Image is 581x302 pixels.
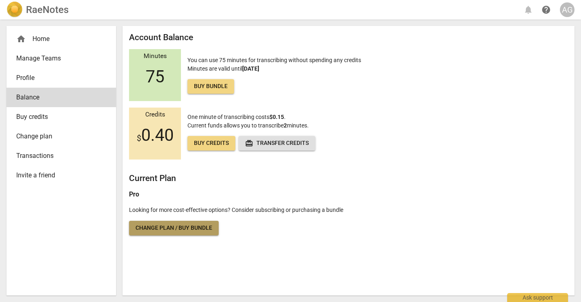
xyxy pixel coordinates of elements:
[242,65,259,72] b: [DATE]
[269,114,284,120] b: $0.15
[6,68,116,88] a: Profile
[539,2,553,17] a: Help
[129,206,568,214] p: Looking for more cost-effective options? Consider subscribing or purchasing a bundle
[187,122,309,129] span: Current funds allows you to transcribe minutes.
[136,224,212,232] span: Change plan / Buy bundle
[194,139,229,147] span: Buy credits
[6,107,116,127] a: Buy credits
[6,2,23,18] img: Logo
[245,139,253,147] span: redeem
[129,111,181,119] div: Credits
[16,93,100,102] span: Balance
[6,88,116,107] a: Balance
[16,112,100,122] span: Buy credits
[187,79,234,94] a: Buy bundle
[560,2,575,17] button: AG
[16,34,100,44] div: Home
[239,136,315,151] button: Transfer credits
[129,32,568,43] h2: Account Balance
[26,4,69,15] h2: RaeNotes
[16,132,100,141] span: Change plan
[194,82,228,91] span: Buy bundle
[541,5,551,15] span: help
[245,139,309,147] span: Transfer credits
[129,173,568,183] h2: Current Plan
[16,151,100,161] span: Transactions
[6,49,116,68] a: Manage Teams
[6,127,116,146] a: Change plan
[137,133,141,143] span: $
[507,293,568,302] div: Ask support
[16,34,26,44] span: home
[6,29,116,49] div: Home
[16,54,100,63] span: Manage Teams
[129,53,181,60] div: Minutes
[6,146,116,166] a: Transactions
[129,221,219,235] a: Change plan / Buy bundle
[6,2,69,18] a: LogoRaeNotes
[137,125,174,145] span: 0.40
[146,67,164,86] span: 75
[129,190,139,198] b: Pro
[16,170,100,180] span: Invite a friend
[16,73,100,83] span: Profile
[187,114,286,120] span: One minute of transcribing costs .
[284,122,287,129] b: 2
[187,136,235,151] a: Buy credits
[187,56,361,94] p: You can use 75 minutes for transcribing without spending any credits Minutes are valid until
[6,166,116,185] a: Invite a friend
